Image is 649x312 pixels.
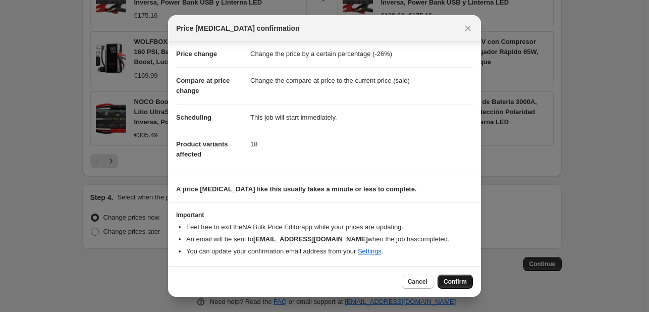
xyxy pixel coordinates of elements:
span: Price [MEDICAL_DATA] confirmation [176,23,300,33]
dd: This job will start immediately. [250,104,473,131]
li: An email will be sent to when the job has completed . [186,234,473,244]
li: Feel free to exit the NA Bulk Price Editor app while your prices are updating. [186,222,473,232]
b: A price [MEDICAL_DATA] like this usually takes a minute or less to complete. [176,185,417,193]
span: Price change [176,50,217,58]
span: Confirm [444,278,467,286]
b: [EMAIL_ADDRESS][DOMAIN_NAME] [253,235,368,243]
span: Scheduling [176,114,211,121]
button: Cancel [402,275,434,289]
a: Settings [358,247,382,255]
button: Close [461,21,475,35]
span: Product variants affected [176,140,228,158]
dd: Change the compare at price to the current price (sale) [250,67,473,94]
button: Confirm [438,275,473,289]
span: Cancel [408,278,427,286]
li: You can update your confirmation email address from your . [186,246,473,256]
dd: Change the price by a certain percentage (-26%) [250,41,473,67]
dd: 18 [250,131,473,158]
span: Compare at price change [176,77,230,94]
h3: Important [176,211,473,219]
